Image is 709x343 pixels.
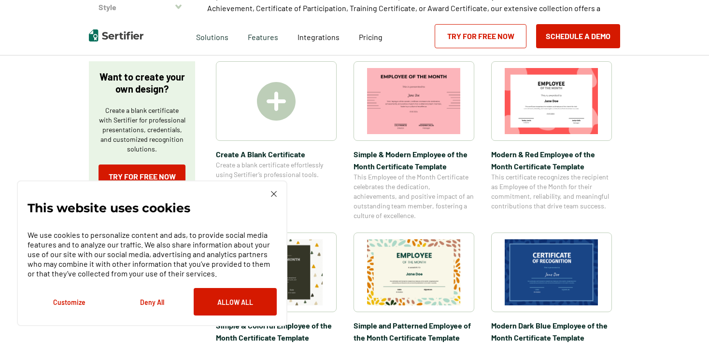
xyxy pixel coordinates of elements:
[216,160,337,179] span: Create a blank certificate effortlessly using Sertifier’s professional tools.
[28,230,277,278] p: We use cookies to personalize content and ads, to provide social media features and to analyze ou...
[298,32,340,41] span: Integrations
[298,30,340,42] a: Integrations
[359,30,383,42] a: Pricing
[196,30,228,42] span: Solutions
[99,165,185,189] a: Try for Free Now
[99,106,185,154] p: Create a blank certificate with Sertifier for professional presentations, credentials, and custom...
[257,82,296,121] img: Create A Blank Certificate
[28,203,190,213] p: This website uses cookies
[111,288,194,316] button: Deny All
[248,30,278,42] span: Features
[505,68,598,134] img: Modern & Red Employee of the Month Certificate Template
[354,61,474,220] a: Simple & Modern Employee of the Month Certificate TemplateSimple & Modern Employee of the Month C...
[491,172,612,211] span: This certificate recognizes the recipient as Employee of the Month for their commitment, reliabil...
[271,191,277,197] img: Cookie Popup Close
[536,24,620,48] button: Schedule a Demo
[216,148,337,160] span: Create A Blank Certificate
[367,239,461,305] img: Simple and Patterned Employee of the Month Certificate Template
[367,68,461,134] img: Simple & Modern Employee of the Month Certificate Template
[491,148,612,172] span: Modern & Red Employee of the Month Certificate Template
[435,24,526,48] a: Try for Free Now
[194,288,277,316] button: Allow All
[354,148,474,172] span: Simple & Modern Employee of the Month Certificate Template
[99,71,185,95] p: Want to create your own design?
[89,29,143,41] img: Sertifier | Digital Credentialing Platform
[491,61,612,220] a: Modern & Red Employee of the Month Certificate TemplateModern & Red Employee of the Month Certifi...
[505,239,598,305] img: Modern Dark Blue Employee of the Month Certificate Template
[28,288,111,316] button: Customize
[359,32,383,41] span: Pricing
[354,172,474,220] span: This Employee of the Month Certificate celebrates the dedication, achievements, and positive impa...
